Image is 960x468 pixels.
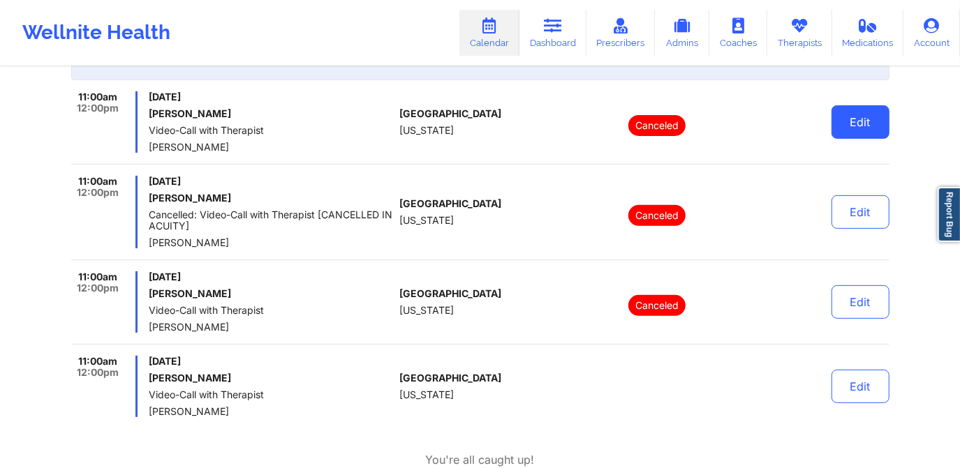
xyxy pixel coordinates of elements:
a: Prescribers [586,10,656,56]
a: Admins [655,10,709,56]
a: Calendar [459,10,519,56]
a: Coaches [709,10,767,56]
a: Dashboard [519,10,586,56]
span: 12:00pm [77,367,119,378]
span: 11:00am [78,176,117,187]
span: 12:00pm [77,282,119,294]
span: [US_STATE] [399,215,454,226]
span: 11:00am [78,356,117,367]
span: Video-Call with Therapist [149,125,394,136]
span: [GEOGRAPHIC_DATA] [399,288,501,299]
span: [GEOGRAPHIC_DATA] [399,372,501,384]
button: Edit [832,105,889,139]
button: Edit [832,370,889,403]
span: 11:00am [78,271,117,282]
span: 11:00am [78,91,117,103]
button: Edit [832,195,889,229]
p: Canceled [628,205,686,226]
h6: [PERSON_NAME] [149,288,394,299]
span: Video-Call with Therapist [149,389,394,400]
span: [DATE] [149,271,394,282]
span: [DATE] [149,176,394,187]
span: [US_STATE] [399,305,454,316]
span: [GEOGRAPHIC_DATA] [399,108,501,119]
span: [DATE] [149,356,394,367]
button: Edit [832,285,889,319]
span: 12:00pm [77,187,119,198]
span: [PERSON_NAME] [149,142,394,153]
a: Report Bug [938,187,960,242]
p: Canceled [628,295,686,316]
a: Therapists [767,10,832,56]
span: Cancelled: Video-Call with Therapist [CANCELLED IN ACUITY] [149,209,394,232]
span: 12:00pm [77,103,119,114]
h6: [PERSON_NAME] [149,372,394,384]
span: [PERSON_NAME] [149,322,394,333]
span: Video-Call with Therapist [149,305,394,316]
p: You're all caught up! [426,452,535,468]
span: [US_STATE] [399,125,454,136]
h6: [PERSON_NAME] [149,108,394,119]
a: Medications [832,10,904,56]
a: Account [903,10,960,56]
span: [GEOGRAPHIC_DATA] [399,198,501,209]
p: Canceled [628,115,686,136]
span: [PERSON_NAME] [149,237,394,248]
span: [DATE] [149,91,394,103]
span: [PERSON_NAME] [149,406,394,417]
span: [US_STATE] [399,389,454,400]
h6: [PERSON_NAME] [149,193,394,204]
